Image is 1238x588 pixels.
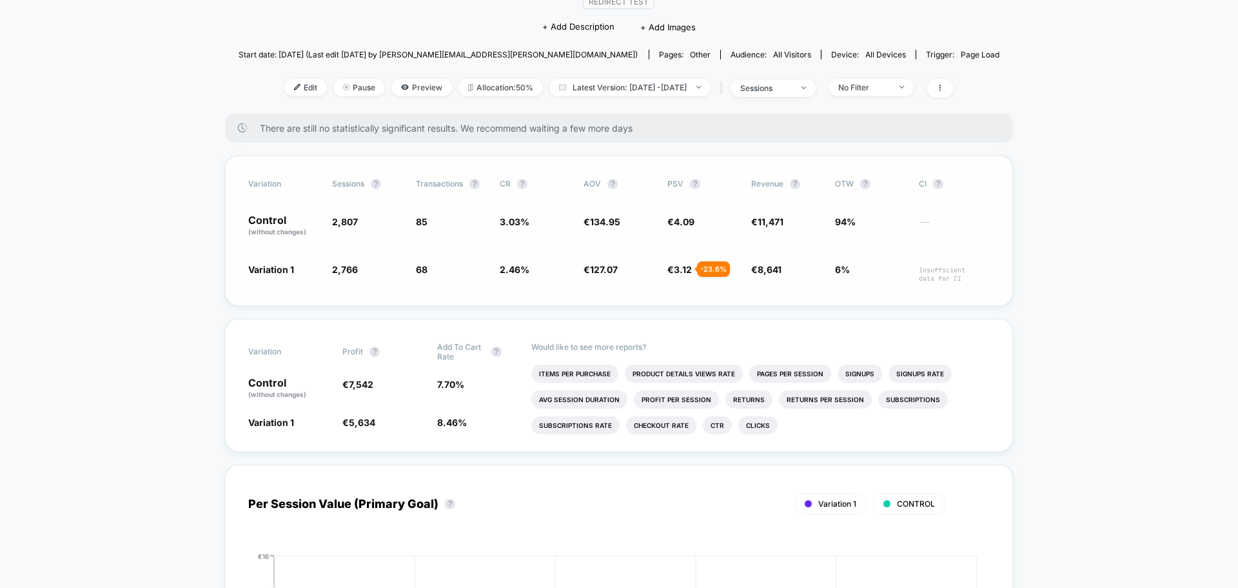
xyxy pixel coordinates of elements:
[584,179,601,188] span: AOV
[416,216,427,227] span: 85
[349,417,375,428] span: 5,634
[248,390,306,398] span: (without changes)
[349,379,373,390] span: 7,542
[500,216,529,227] span: 3.03 %
[919,218,990,237] span: ---
[437,342,485,361] span: Add To Cart Rate
[248,342,319,361] span: Variation
[773,50,811,59] span: All Visitors
[838,83,890,92] div: No Filter
[531,416,620,434] li: Subscriptions Rate
[542,21,614,34] span: + Add Description
[634,390,719,409] li: Profit Per Session
[248,228,306,236] span: (without changes)
[818,499,856,509] span: Variation 1
[371,179,381,189] button: ?
[667,216,694,227] span: €
[531,342,990,352] p: Would like to see more reports?
[549,79,711,96] span: Latest Version: [DATE] - [DATE]
[659,50,711,59] div: Pages:
[717,79,731,97] span: |
[491,347,502,357] button: ?
[258,552,269,560] tspan: €16
[590,264,618,275] span: 127.07
[667,264,692,275] span: €
[897,499,935,509] span: CONTROL
[468,84,473,91] img: rebalance
[343,84,349,90] img: end
[889,365,952,383] li: Signups Rate
[239,50,638,59] span: Start date: [DATE] (Last edit [DATE] by [PERSON_NAME][EMAIL_ADDRESS][PERSON_NAME][DOMAIN_NAME])
[626,416,696,434] li: Checkout Rate
[860,179,870,189] button: ?
[731,50,811,59] div: Audience:
[838,365,882,383] li: Signups
[332,264,358,275] span: 2,766
[740,83,792,93] div: sessions
[584,264,618,275] span: €
[725,390,772,409] li: Returns
[667,179,683,188] span: PSV
[248,215,319,237] p: Control
[696,86,701,88] img: end
[458,79,543,96] span: Allocation: 50%
[625,365,743,383] li: Product Details Views Rate
[531,390,627,409] li: Avg Session Duration
[500,264,529,275] span: 2.46 %
[690,179,700,189] button: ?
[500,179,511,188] span: CR
[369,347,380,357] button: ?
[248,179,319,189] span: Variation
[835,264,850,275] span: 6%
[749,365,831,383] li: Pages Per Session
[333,79,385,96] span: Pause
[865,50,906,59] span: all devices
[260,123,987,134] span: There are still no statistically significant results. We recommend waiting a few more days
[758,264,781,275] span: 8,641
[584,216,620,227] span: €
[751,216,783,227] span: €
[332,179,364,188] span: Sessions
[248,264,294,275] span: Variation 1
[559,84,566,90] img: calendar
[531,365,618,383] li: Items Per Purchase
[437,417,467,428] span: 8.46 %
[284,79,327,96] span: Edit
[342,347,363,356] span: Profit
[248,378,329,400] p: Control
[835,216,856,227] span: 94%
[926,50,999,59] div: Trigger:
[674,264,692,275] span: 3.12
[697,261,730,277] div: - 23.6 %
[835,179,906,189] span: OTW
[919,179,990,189] span: CI
[790,179,800,189] button: ?
[607,179,618,189] button: ?
[437,379,464,390] span: 7.70 %
[933,179,943,189] button: ?
[416,179,463,188] span: Transactions
[878,390,948,409] li: Subscriptions
[342,417,375,428] span: €
[445,499,455,509] button: ?
[248,417,294,428] span: Variation 1
[590,216,620,227] span: 134.95
[758,216,783,227] span: 11,471
[517,179,527,189] button: ?
[294,84,300,90] img: edit
[416,264,427,275] span: 68
[332,216,358,227] span: 2,807
[751,179,783,188] span: Revenue
[640,22,696,32] span: + Add Images
[391,79,452,96] span: Preview
[801,86,806,89] img: end
[779,390,872,409] li: Returns Per Session
[703,416,732,434] li: Ctr
[751,264,781,275] span: €
[961,50,999,59] span: Page Load
[821,50,916,59] span: Device:
[342,379,373,390] span: €
[469,179,480,189] button: ?
[919,266,990,283] span: Insufficient data for CI
[674,216,694,227] span: 4.09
